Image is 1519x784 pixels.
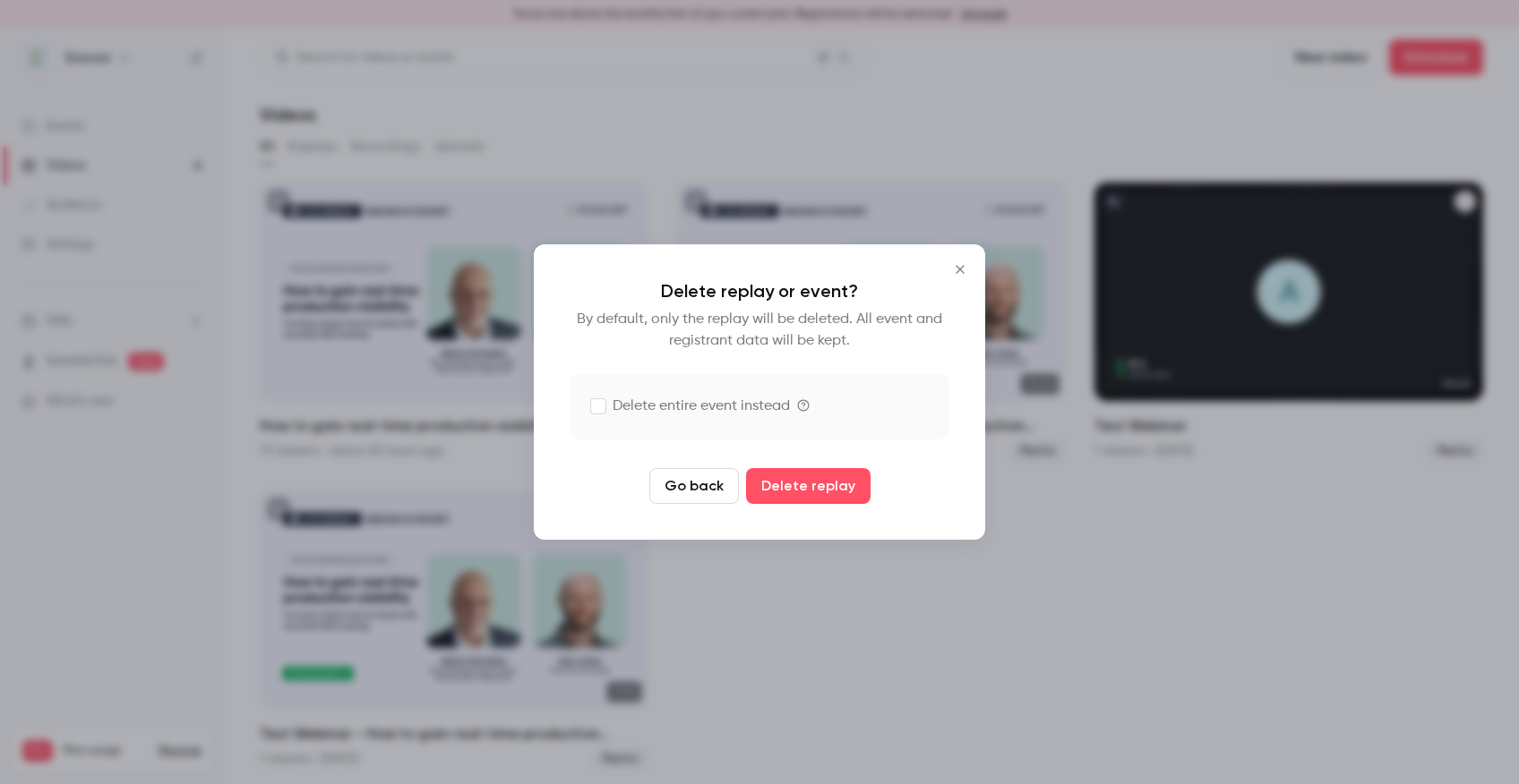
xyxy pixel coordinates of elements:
[591,396,790,417] label: Delete entire event instead
[649,468,739,504] button: Go back
[746,468,871,504] button: Delete replay
[570,280,949,302] p: Delete replay or event?
[942,251,978,287] button: Close
[570,309,949,352] p: By default, only the replay will be deleted. All event and registrant data will be kept.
